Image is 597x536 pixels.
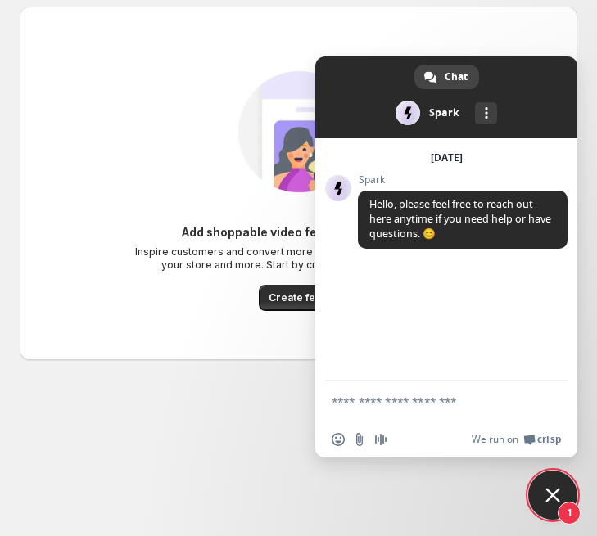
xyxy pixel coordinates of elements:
span: We run on [472,433,518,446]
span: Spark [358,174,568,186]
div: Chat [414,65,479,89]
span: Chat [445,65,468,89]
div: Close chat [528,471,577,520]
span: Audio message [374,433,387,446]
span: Send a file [353,433,366,446]
button: Create feed [259,285,338,311]
h6: Add shoppable video feeds to your store [182,224,415,241]
textarea: Compose your message... [332,394,525,409]
a: We run onCrisp [472,433,561,446]
span: Create feed [269,291,328,304]
span: 1 [558,502,581,525]
span: Hello, please feel free to reach out here anytime if you need help or have questions. 😊 [369,197,551,241]
span: Crisp [537,433,561,446]
p: Inspire customers and convert more with shoppable videos across your store and more. Start by cre... [135,245,463,272]
span: Insert an emoji [332,433,345,446]
div: [DATE] [431,153,463,163]
div: More channels [475,102,497,124]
